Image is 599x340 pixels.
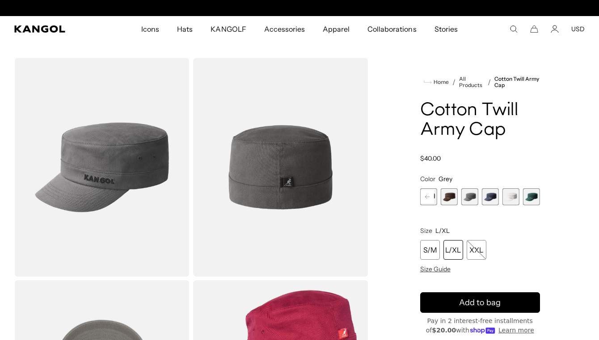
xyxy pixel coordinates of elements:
[420,227,432,235] span: Size
[441,188,458,205] div: 5 of 9
[211,16,246,42] span: KANGOLF
[461,188,478,205] label: Grey
[523,188,540,205] label: Pine
[323,16,350,42] span: Apparel
[461,188,478,205] div: 6 of 9
[523,188,540,205] div: 9 of 9
[459,297,501,309] span: Add to bag
[193,58,368,277] img: color-grey
[314,16,359,42] a: Apparel
[494,76,540,88] a: Cotton Twill Army Cap
[132,16,168,42] a: Icons
[207,4,392,12] slideshow-component: Announcement bar
[432,79,449,85] span: Home
[420,188,437,205] label: Black
[420,76,540,88] nav: breadcrumbs
[420,175,435,183] span: Color
[434,16,458,42] span: Stories
[420,188,437,205] div: 4 of 9
[14,58,190,277] img: color-grey
[571,25,585,33] button: USD
[530,25,538,33] button: Cart
[255,16,314,42] a: Accessories
[207,4,392,12] div: 1 of 2
[168,16,202,42] a: Hats
[482,188,499,205] label: Navy
[426,16,467,42] a: Stories
[443,240,463,260] div: L/XL
[435,227,450,235] span: L/XL
[202,16,255,42] a: KANGOLF
[439,175,452,183] span: Grey
[502,188,519,205] label: White
[420,265,451,273] span: Size Guide
[510,25,518,33] summary: Search here
[424,78,449,86] a: Home
[459,76,484,88] a: All Products
[449,77,456,87] li: /
[359,16,425,42] a: Collaborations
[482,188,499,205] div: 7 of 9
[141,16,159,42] span: Icons
[264,16,305,42] span: Accessories
[177,16,193,42] span: Hats
[14,25,93,33] a: Kangol
[420,292,540,313] button: Add to bag
[367,16,416,42] span: Collaborations
[420,101,540,140] h1: Cotton Twill Army Cap
[441,188,458,205] label: Brown
[420,240,440,260] div: S/M
[502,188,519,205] div: 8 of 9
[467,240,486,260] div: XXL
[207,4,392,12] div: Announcement
[551,25,559,33] a: Account
[420,154,441,162] span: $40.00
[484,77,491,87] li: /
